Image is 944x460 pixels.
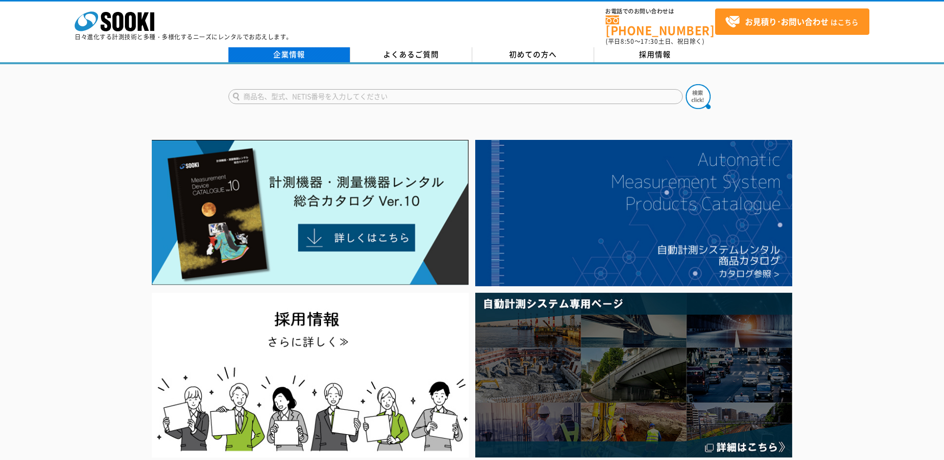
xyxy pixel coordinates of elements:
span: 初めての方へ [509,49,557,60]
span: はこちら [725,14,858,29]
strong: お見積り･お問い合わせ [745,15,829,27]
a: 採用情報 [594,47,716,62]
a: よくあるご質問 [350,47,472,62]
span: (平日 ～ 土日、祝日除く) [606,37,704,46]
a: [PHONE_NUMBER] [606,15,715,36]
img: SOOKI recruit [152,293,469,458]
span: 17:30 [640,37,658,46]
img: 自動計測システム専用ページ [475,293,792,458]
a: 企業情報 [228,47,350,62]
a: お見積り･お問い合わせはこちら [715,8,869,35]
span: お電話でのお問い合わせは [606,8,715,14]
span: 8:50 [621,37,634,46]
img: Catalog Ver10 [152,140,469,285]
a: 初めての方へ [472,47,594,62]
img: 自動計測システムカタログ [475,140,792,286]
img: btn_search.png [686,84,711,109]
input: 商品名、型式、NETIS番号を入力してください [228,89,683,104]
p: 日々進化する計測技術と多種・多様化するニーズにレンタルでお応えします。 [75,34,293,40]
